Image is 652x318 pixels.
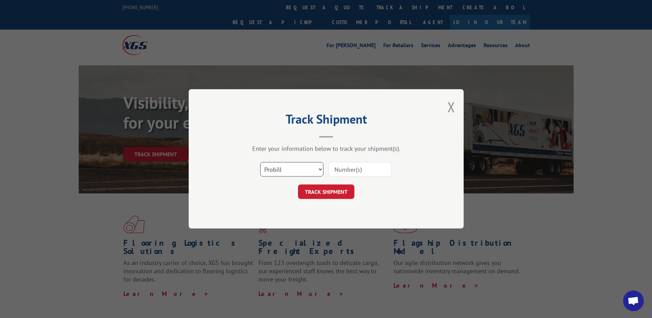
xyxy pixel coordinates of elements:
[223,145,429,153] div: Enter your information below to track your shipment(s).
[223,114,429,127] h2: Track Shipment
[329,162,392,177] input: Number(s)
[447,98,455,116] button: Close modal
[298,185,354,199] button: TRACK SHIPMENT
[623,290,644,311] a: Open chat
